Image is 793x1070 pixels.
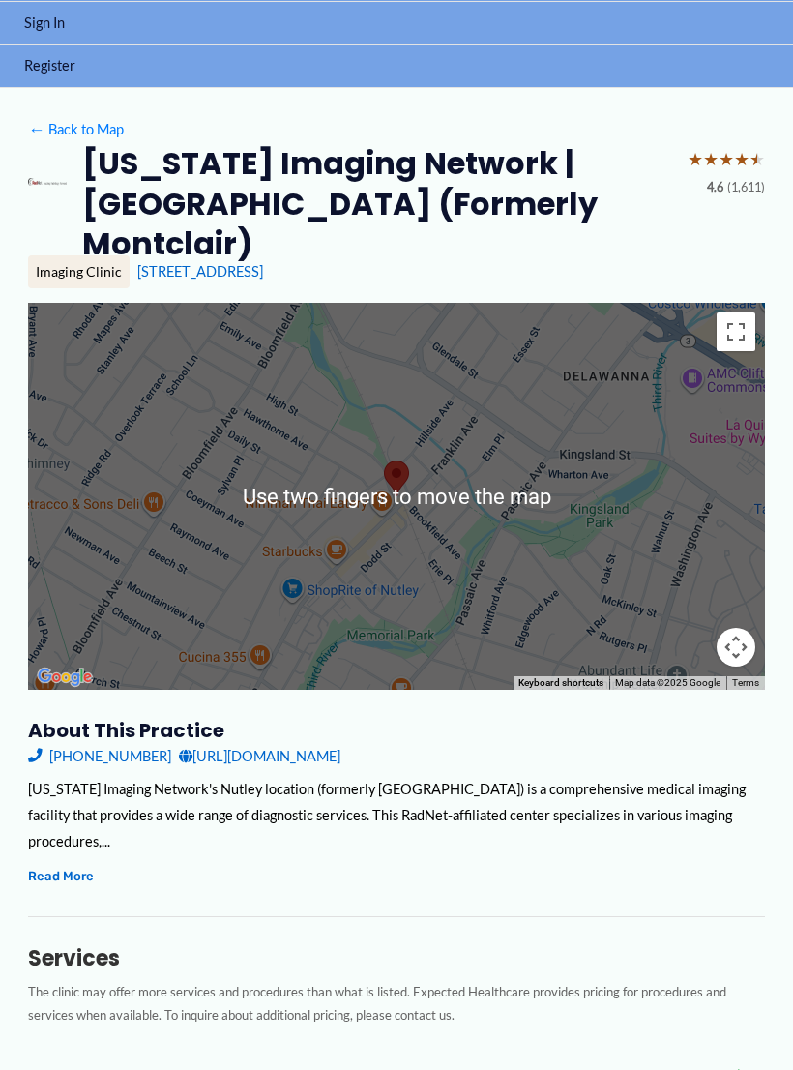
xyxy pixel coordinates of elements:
div: Imaging Clinic [28,255,130,288]
button: Map camera controls [717,628,755,667]
a: [URL][DOMAIN_NAME] [179,743,340,769]
h3: About this practice [28,718,765,743]
button: Read More [28,865,94,887]
span: Sign In [24,15,65,31]
a: [PHONE_NUMBER] [28,743,171,769]
button: Keyboard shortcuts [518,676,603,690]
h3: Services [28,945,765,972]
span: ★ [719,143,734,176]
span: ★ [703,143,719,176]
span: ← [28,121,45,138]
span: 4.6 [707,176,723,199]
div: [US_STATE] Imaging Network's Nutley location (formerly [GEOGRAPHIC_DATA]) is a comprehensive medi... [28,776,765,854]
a: Open this area in Google Maps (opens a new window) [33,665,97,690]
h2: [US_STATE] Imaging Network | [GEOGRAPHIC_DATA] (Formerly Montclair) [82,143,672,264]
a: [STREET_ADDRESS] [137,263,263,280]
span: ★ [749,143,765,176]
img: Google [33,665,97,690]
span: ★ [734,143,749,176]
a: Terms [732,677,759,688]
span: Map data ©2025 Google [615,677,720,688]
span: Register [24,57,75,74]
span: (1,611) [727,176,765,199]
a: ←Back to Map [28,116,124,142]
button: Toggle fullscreen view [717,312,755,351]
p: The clinic may offer more services and procedures than what is listed. Expected Healthcare provid... [28,980,765,1027]
span: ★ [688,143,703,176]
